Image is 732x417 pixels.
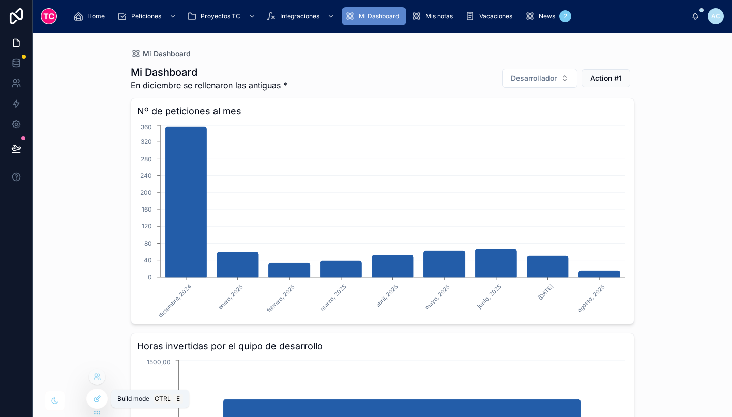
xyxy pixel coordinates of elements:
[131,65,287,79] h1: Mi Dashboard
[423,283,451,310] text: mayo, 2025
[319,283,348,312] text: marzo, 2025
[559,10,571,22] div: 2
[184,7,261,25] a: Proyectos TC
[216,283,244,311] text: enero, 2025
[425,12,453,20] span: Mis notas
[280,12,319,20] span: Integraciones
[65,5,691,27] div: scrollable content
[131,49,191,59] a: Mi Dashboard
[582,69,630,87] button: Action #1
[137,104,628,118] h3: Nº de peticiones al mes
[511,73,557,83] span: Desarrollador
[475,283,503,310] text: junio, 2025
[408,7,460,25] a: Mis notas
[359,12,399,20] span: Mi Dashboard
[575,283,606,313] text: agosto, 2025
[117,395,149,403] span: Build mode
[590,73,622,83] span: Action #1
[87,12,105,20] span: Home
[137,339,628,353] h3: Horas invertidas por el quipo de desarrollo
[462,7,520,25] a: Vacaciones
[140,172,152,180] tspan: 240
[536,283,554,301] text: [DATE]
[137,123,628,318] div: chart
[201,12,240,20] span: Proyectos TC
[143,49,191,59] span: Mi Dashboard
[711,12,720,20] span: AC
[174,395,182,403] span: E
[41,8,57,24] img: App logo
[374,283,399,308] text: abril, 2025
[144,240,152,247] tspan: 80
[148,273,152,281] tspan: 0
[142,205,152,213] tspan: 160
[70,7,112,25] a: Home
[146,358,170,366] tspan: 1500,00
[142,222,152,230] tspan: 120
[141,155,152,163] tspan: 280
[157,283,193,319] text: diciembre, 2024
[265,283,296,314] text: febrero, 2025
[114,7,181,25] a: Peticiones
[131,79,287,92] span: En diciembre se rellenaron las antiguas *
[502,69,577,88] button: Select Button
[539,12,555,20] span: News
[479,12,512,20] span: Vacaciones
[141,138,152,145] tspan: 320
[140,189,152,196] tspan: 200
[154,394,172,404] span: Ctrl
[522,7,574,25] a: News2
[342,7,406,25] a: Mi Dashboard
[263,7,340,25] a: Integraciones
[131,12,161,20] span: Peticiones
[141,123,152,131] tspan: 360
[144,256,152,264] tspan: 40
